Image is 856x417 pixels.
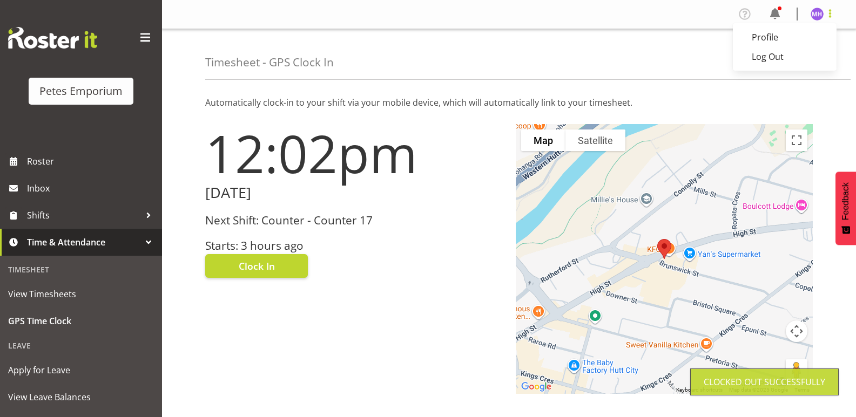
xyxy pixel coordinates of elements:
[205,240,503,252] h3: Starts: 3 hours ago
[733,28,837,47] a: Profile
[835,172,856,245] button: Feedback - Show survey
[8,389,154,405] span: View Leave Balances
[27,207,140,223] span: Shifts
[27,153,157,169] span: Roster
[3,357,159,384] a: Apply for Leave
[521,129,565,151] button: Show street map
[205,214,503,227] h3: Next Shift: Counter - Counter 17
[205,254,308,278] button: Clock In
[8,313,154,329] span: GPS Time Clock
[3,281,159,307] a: View Timesheets
[205,184,503,201] h2: [DATE]
[8,286,154,302] span: View Timesheets
[27,234,140,250] span: Time & Attendance
[3,334,159,357] div: Leave
[786,359,807,381] button: Drag Pegman onto the map to open Street View
[27,180,157,196] span: Inbox
[3,258,159,281] div: Timesheet
[518,380,554,394] a: Open this area in Google Maps (opens a new window)
[3,384,159,411] a: View Leave Balances
[205,96,813,109] p: Automatically clock-in to your shift via your mobile device, which will automatically link to you...
[205,56,334,69] h4: Timesheet - GPS Clock In
[786,320,807,342] button: Map camera controls
[565,129,625,151] button: Show satellite imagery
[239,259,275,273] span: Clock In
[518,380,554,394] img: Google
[733,47,837,66] a: Log Out
[676,386,723,394] button: Keyboard shortcuts
[811,8,824,20] img: mackenzie-halford4471.jpg
[8,27,97,49] img: Rosterit website logo
[3,307,159,334] a: GPS Time Clock
[704,375,825,388] div: Clocked out Successfully
[786,129,807,151] button: Toggle fullscreen view
[841,182,851,220] span: Feedback
[205,124,503,182] h1: 12:02pm
[8,362,154,378] span: Apply for Leave
[39,83,123,99] div: Petes Emporium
